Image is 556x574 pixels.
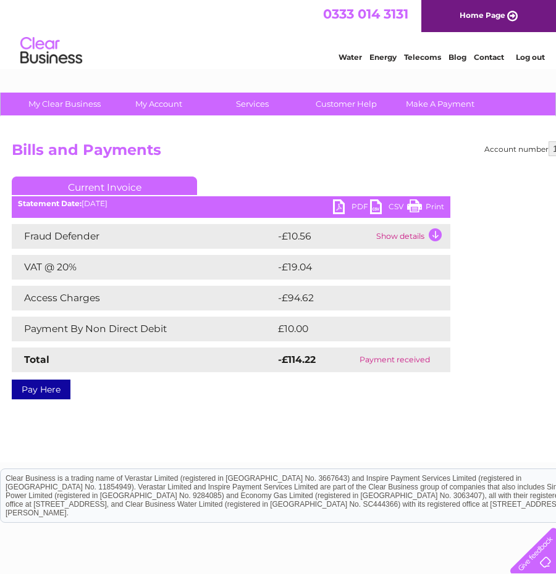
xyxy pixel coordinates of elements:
[407,199,444,217] a: Print
[20,32,83,70] img: logo.png
[275,224,373,249] td: -£10.56
[275,255,427,280] td: -£19.04
[373,224,450,249] td: Show details
[278,354,316,365] strong: -£114.22
[516,52,545,62] a: Log out
[370,199,407,217] a: CSV
[275,317,425,341] td: £10.00
[12,255,275,280] td: VAT @ 20%
[12,199,450,208] div: [DATE]
[333,199,370,217] a: PDF
[449,52,466,62] a: Blog
[107,93,209,115] a: My Account
[339,52,362,62] a: Water
[12,317,275,341] td: Payment By Non Direct Debit
[18,199,82,208] b: Statement Date:
[275,286,428,310] td: -£94.62
[404,52,441,62] a: Telecoms
[201,93,303,115] a: Services
[295,93,397,115] a: Customer Help
[474,52,504,62] a: Contact
[24,354,49,365] strong: Total
[339,347,450,372] td: Payment received
[14,93,116,115] a: My Clear Business
[12,224,275,249] td: Fraud Defender
[12,286,275,310] td: Access Charges
[369,52,397,62] a: Energy
[12,380,70,399] a: Pay Here
[12,177,197,195] a: Current Invoice
[389,93,491,115] a: Make A Payment
[323,6,408,22] a: 0333 014 3131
